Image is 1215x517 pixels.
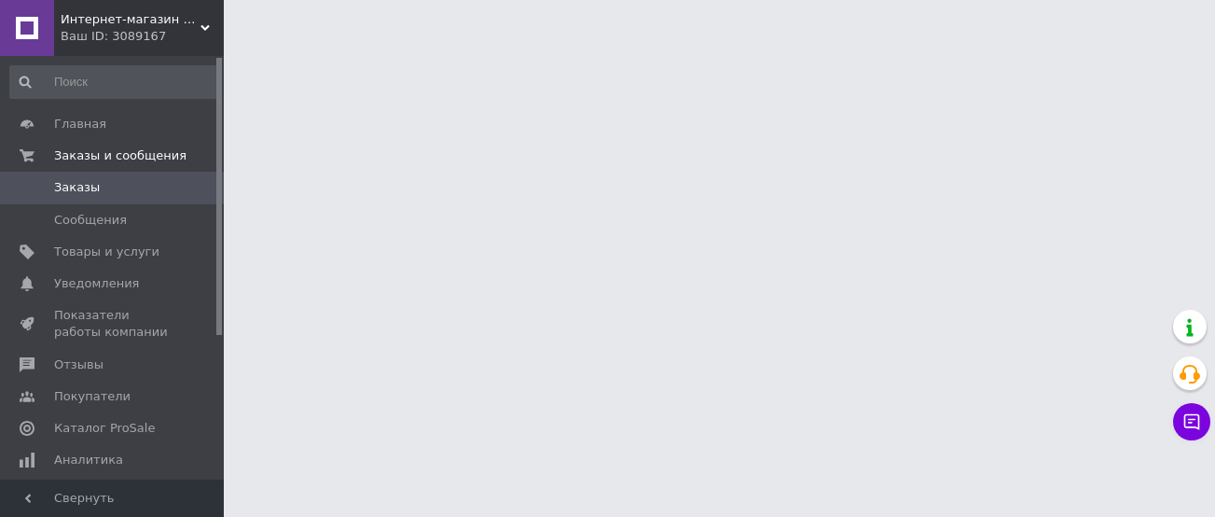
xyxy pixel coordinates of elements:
div: Ваш ID: 3089167 [61,28,224,45]
span: Сообщения [54,212,127,229]
span: Каталог ProSale [54,420,155,437]
span: Отзывы [54,356,104,373]
span: Уведомления [54,275,139,292]
button: Чат с покупателем [1173,403,1210,440]
span: Главная [54,116,106,133]
span: Покупатели [54,388,131,405]
span: Заказы [54,179,100,196]
span: Показатели работы компании [54,307,173,341]
span: Интернет-магазин Amerikanist [61,11,200,28]
span: Заказы и сообщения [54,147,186,164]
span: Товары и услуги [54,244,159,260]
span: Аналитика [54,452,123,468]
input: Поиск [9,65,219,99]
